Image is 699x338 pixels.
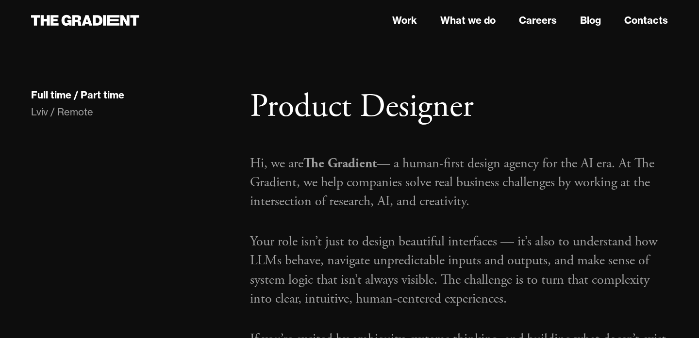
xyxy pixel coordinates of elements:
a: Contacts [624,13,668,28]
p: Your role isn’t just to design beautiful interfaces — it’s also to understand how LLMs behave, na... [250,232,668,308]
a: Careers [519,13,557,28]
p: Hi, we are — a human-first design agency for the AI era. At The Gradient, we help companies solve... [250,154,668,211]
strong: The Gradient [303,155,377,172]
a: Work [392,13,417,28]
div: Lviv / Remote [31,105,231,119]
h1: Product Designer [250,87,668,127]
a: Blog [580,13,601,28]
a: What we do [440,13,496,28]
div: Full time / Part time [31,89,124,101]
